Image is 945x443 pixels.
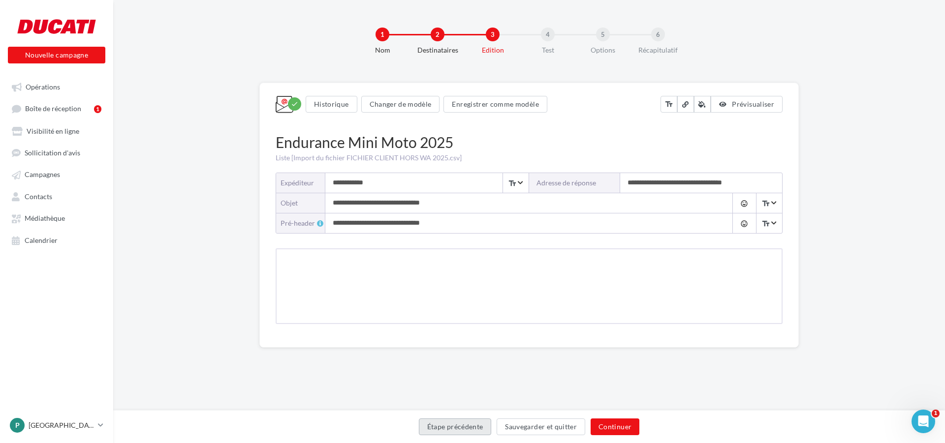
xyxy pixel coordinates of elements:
[288,97,301,111] div: Modifications enregistrées
[361,96,440,113] button: Changer de modèle
[8,416,105,435] a: P [GEOGRAPHIC_DATA]
[276,153,783,163] div: Liste [Import du fichier FICHIER CLIENT HORS WA 2025.csv]
[351,45,414,55] div: Nom
[756,213,782,233] span: Select box activate
[529,173,620,193] label: Adresse de réponse
[27,127,79,135] span: Visibilité en ligne
[291,100,298,108] i: check
[932,410,940,417] span: 1
[461,45,524,55] div: Edition
[6,99,107,118] a: Boîte de réception1
[25,192,52,201] span: Contacts
[276,132,783,153] div: Endurance Mini Moto 2025
[281,198,317,208] div: objet
[281,178,317,188] div: Expéditeur
[761,199,770,208] i: text_fields
[29,420,94,430] p: [GEOGRAPHIC_DATA]
[94,105,101,113] div: 1
[15,420,20,430] span: P
[486,28,500,41] div: 3
[497,418,585,435] button: Sauvegarder et quitter
[571,45,634,55] div: Options
[26,83,60,91] span: Opérations
[664,99,673,109] i: text_fields
[627,45,690,55] div: Récapitulatif
[732,213,756,233] button: tag_faces
[732,100,774,108] span: Prévisualiser
[443,96,547,113] button: Enregistrer comme modèle
[25,148,80,157] span: Sollicitation d'avis
[651,28,665,41] div: 6
[756,193,782,213] span: Select box activate
[6,78,107,95] a: Opérations
[8,47,105,63] button: Nouvelle campagne
[6,231,107,249] a: Calendrier
[661,96,677,113] button: text_fields
[508,178,517,188] i: text_fields
[281,218,325,228] div: Pré-header
[6,165,107,183] a: Campagnes
[541,28,555,41] div: 4
[431,28,444,41] div: 2
[740,200,748,207] i: tag_faces
[376,28,389,41] div: 1
[591,418,639,435] button: Continuer
[503,173,528,193] span: Select box activate
[711,96,783,113] button: Prévisualiser
[25,236,58,244] span: Calendrier
[6,187,107,205] a: Contacts
[596,28,610,41] div: 5
[761,219,770,229] i: text_fields
[740,220,748,228] i: tag_faces
[419,418,492,435] button: Étape précédente
[25,171,60,179] span: Campagnes
[732,193,756,213] button: tag_faces
[25,105,81,113] span: Boîte de réception
[6,122,107,140] a: Visibilité en ligne
[6,209,107,227] a: Médiathèque
[306,96,357,113] button: Historique
[25,214,65,223] span: Médiathèque
[912,410,935,433] iframe: Intercom live chat
[276,248,783,324] iframe: Something wrong...
[516,45,579,55] div: Test
[6,144,107,161] a: Sollicitation d'avis
[406,45,469,55] div: Destinataires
